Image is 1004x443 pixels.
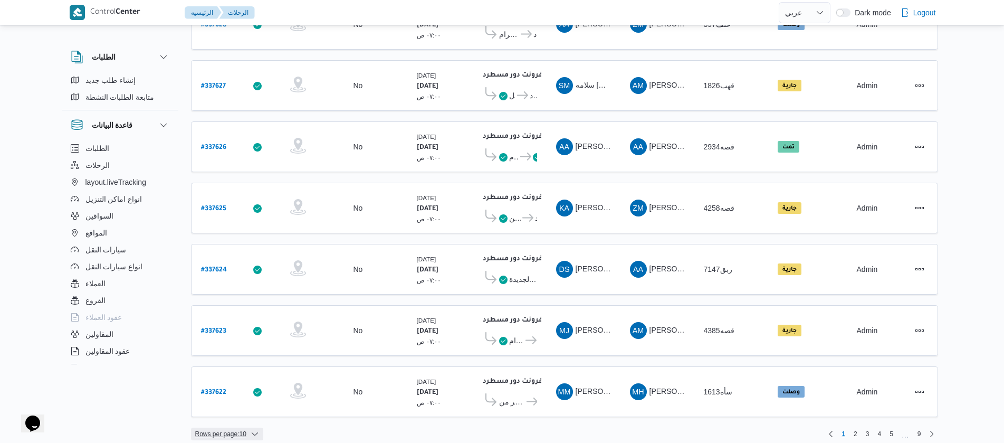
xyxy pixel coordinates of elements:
span: طلبات مارت حدائق الاهرام [509,150,519,163]
span: المقاولين [85,328,113,341]
span: قصه4385 [704,326,734,335]
span: متابعة الطلبات النشطة [85,91,155,103]
div: No [353,203,363,213]
span: طلبات مارت حدائق الاهرام [499,28,519,41]
small: [DATE] [417,133,436,140]
button: المواقع [66,224,174,241]
b: جارية [782,205,797,212]
b: # 337624 [201,267,227,274]
button: الطلبات [66,140,174,157]
span: [PERSON_NAME] [PERSON_NAME] [649,387,773,395]
b: Center [116,8,140,17]
span: 9 [917,428,921,440]
span: عقود العملاء [85,311,122,324]
span: 3 [866,428,869,440]
button: layout.liveTracking [66,174,174,191]
div: Muhammad Jmail Omar Abadallah [556,322,573,339]
span: [PERSON_NAME] [649,81,710,89]
div: Muhammad Hanei Muhammad Jodah Mahmood [630,383,647,400]
span: جارية [778,202,801,214]
b: [DATE] [417,83,438,90]
a: Page 5 of 9 [885,428,897,440]
span: [PERSON_NAME][DEMOGRAPHIC_DATA] [576,265,719,273]
button: الرئيسيه [185,6,222,19]
span: 4 [877,428,881,440]
div: Abadallah Aid Abadalsalam Abadalihafz [630,138,647,155]
b: # 337622 [201,389,226,397]
span: Admin [857,326,878,335]
div: الطلبات [62,72,178,110]
div: Zaiad Muhammad Said Atris [630,200,647,216]
b: فرونت دور مسطرد [483,133,543,140]
b: وصلت [782,389,800,395]
a: #337627 [201,79,226,93]
h3: قاعدة البيانات [92,119,133,131]
small: ٠٧:٠٠ ص [417,399,441,406]
span: [PERSON_NAME] [649,20,710,28]
button: Actions [911,261,928,278]
span: [PERSON_NAME] [PERSON_NAME] [649,265,773,273]
button: المقاولين [66,326,174,343]
span: Admin [857,81,878,90]
small: ٠٧:٠٠ ص [417,277,441,284]
span: ZM [633,200,644,216]
span: [PERSON_NAME] [PERSON_NAME] [576,203,699,212]
small: ٠٧:٠٠ ص [417,32,441,39]
button: متابعة الطلبات النشطة [66,89,174,106]
small: [DATE] [417,256,436,262]
div: Abadalwahd Muhammad Ahmad Msaad [630,77,647,94]
span: AM [633,322,644,339]
span: Logout [913,6,936,19]
span: اجهزة التليفون [85,362,129,374]
div: No [353,142,363,152]
span: 1 [842,428,845,440]
span: Admin [857,204,878,212]
div: Dhiaa Shams Aldin Fthai Msalamai [556,261,573,278]
span: جارية [778,263,801,275]
b: # 337626 [201,144,226,152]
b: [DATE] [417,144,438,152]
span: قصه2934 [704,143,734,151]
b: [DATE] [417,389,438,397]
span: تمت [778,141,799,153]
span: layout.liveTracking [85,176,146,188]
span: الفروع [85,294,106,307]
button: Actions [911,200,928,216]
button: Actions [911,322,928,339]
span: إنشاء طلب جديد [85,74,136,87]
span: MJ [559,322,569,339]
button: الرحلات [66,157,174,174]
img: X8yXhbKr1z7QwAAAABJRU5ErkJggg== [70,5,85,20]
button: سيارات النقل [66,241,174,258]
span: [PERSON_NAME] [PERSON_NAME] [576,326,699,334]
b: # 337628 [201,22,226,29]
span: الطلبات [85,142,109,155]
b: # 337625 [201,205,226,213]
span: سأه1613 [704,388,732,396]
span: AM [633,77,644,94]
button: عقود العملاء [66,309,174,326]
b: تمت [782,144,795,150]
span: MH [632,383,644,400]
iframe: chat widget [11,401,44,432]
span: [PERSON_NAME] [649,203,710,212]
span: Admin [857,143,878,151]
span: DS [559,261,570,278]
span: الرحلات [85,159,110,172]
a: #337625 [201,201,226,215]
button: انواع اماكن التنزيل [66,191,174,208]
span: Admin [857,265,878,274]
button: الرحلات [219,6,255,19]
span: سلامه [PERSON_NAME] [576,81,657,89]
span: ربق7147 [704,265,732,274]
span: Dark mode [850,8,891,17]
span: KA [559,200,569,216]
div: No [353,387,363,397]
span: قصه4258 [704,204,734,212]
small: ٠٧:٠٠ ص [417,338,441,345]
span: MM [558,383,571,400]
span: قسم أول القاهرة الجديدة [509,273,537,286]
div: No [353,326,363,335]
a: #337624 [201,262,227,277]
a: #337626 [201,140,226,154]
